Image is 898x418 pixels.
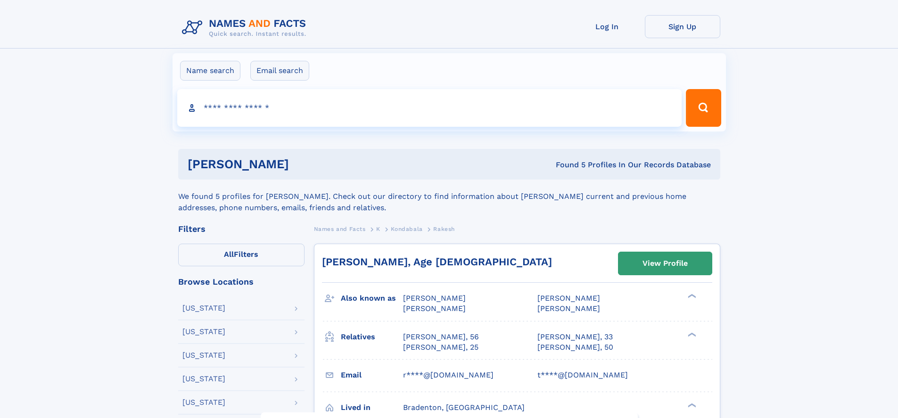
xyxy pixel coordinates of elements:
[403,294,466,303] span: [PERSON_NAME]
[537,332,613,342] a: [PERSON_NAME], 33
[403,403,525,412] span: Bradenton, [GEOGRAPHIC_DATA]
[433,226,455,232] span: Rakesh
[403,342,478,352] a: [PERSON_NAME], 25
[182,328,225,336] div: [US_STATE]
[180,61,240,81] label: Name search
[391,226,422,232] span: Kondabala
[685,402,697,408] div: ❯
[685,331,697,337] div: ❯
[341,329,403,345] h3: Relatives
[403,332,479,342] a: [PERSON_NAME], 56
[177,89,682,127] input: search input
[178,15,314,41] img: Logo Names and Facts
[537,342,613,352] a: [PERSON_NAME], 50
[322,256,552,268] a: [PERSON_NAME], Age [DEMOGRAPHIC_DATA]
[341,367,403,383] h3: Email
[537,304,600,313] span: [PERSON_NAME]
[645,15,720,38] a: Sign Up
[224,250,234,259] span: All
[178,278,305,286] div: Browse Locations
[250,61,309,81] label: Email search
[182,399,225,406] div: [US_STATE]
[376,223,380,235] a: K
[341,400,403,416] h3: Lived in
[178,180,720,213] div: We found 5 profiles for [PERSON_NAME]. Check out our directory to find information about [PERSON_...
[182,304,225,312] div: [US_STATE]
[537,294,600,303] span: [PERSON_NAME]
[618,252,712,275] a: View Profile
[314,223,366,235] a: Names and Facts
[178,225,305,233] div: Filters
[341,290,403,306] h3: Also known as
[182,352,225,359] div: [US_STATE]
[182,375,225,383] div: [US_STATE]
[685,293,697,299] div: ❯
[391,223,422,235] a: Kondabala
[188,158,422,170] h1: [PERSON_NAME]
[178,244,305,266] label: Filters
[422,160,711,170] div: Found 5 Profiles In Our Records Database
[643,253,688,274] div: View Profile
[686,89,721,127] button: Search Button
[376,226,380,232] span: K
[569,15,645,38] a: Log In
[403,304,466,313] span: [PERSON_NAME]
